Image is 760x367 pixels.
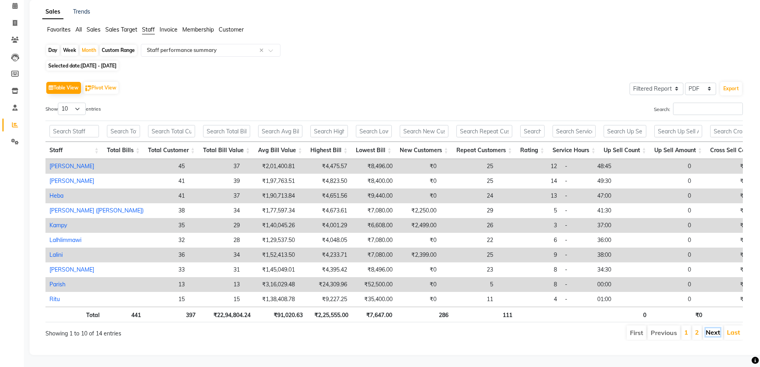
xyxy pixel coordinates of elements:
[49,125,99,137] input: Search Staff
[673,103,743,115] input: Search:
[440,174,497,188] td: 25
[255,307,307,322] th: ₹91,020.63
[49,177,94,184] a: [PERSON_NAME]
[258,125,302,137] input: Search Avg Bill Value
[351,159,397,174] td: ₹8,496.00
[440,188,497,203] td: 24
[440,218,497,233] td: 26
[244,277,299,292] td: ₹3,16,029.48
[593,174,644,188] td: 49:30
[49,266,94,273] a: [PERSON_NAME]
[452,142,516,159] th: Repeat Customers: activate to sort column ascending
[397,292,440,307] td: ₹0
[516,142,549,159] th: Rating: activate to sort column ascending
[397,188,440,203] td: ₹0
[695,277,751,292] td: ₹0
[45,325,329,338] div: Showing 1 to 10 of 14 entries
[107,125,140,137] input: Search Total Bills
[299,277,351,292] td: ₹24,309.96
[706,328,720,336] a: Next
[561,277,593,292] td: -
[49,236,81,244] a: Lalhlimmawi
[148,262,189,277] td: 33
[600,142,650,159] th: Up Sell Count: activate to sort column ascending
[244,233,299,248] td: ₹1,29,537.50
[199,307,255,322] th: ₹22,94,804.24
[727,328,740,336] a: Last
[203,125,250,137] input: Search Total Bill Value
[49,163,94,170] a: [PERSON_NAME]
[497,188,561,203] td: 13
[244,262,299,277] td: ₹1,45,049.01
[244,292,299,307] td: ₹1,38,408.78
[254,142,306,159] th: Avg Bill Value: activate to sort column ascending
[49,281,65,288] a: Parish
[310,125,348,137] input: Search Highest Bill
[73,8,90,15] a: Trends
[80,45,98,56] div: Month
[219,26,244,33] span: Customer
[695,248,751,262] td: ₹0
[644,292,695,307] td: 0
[85,85,91,91] img: pivot.png
[397,218,440,233] td: ₹2,499.00
[105,26,137,33] span: Sales Target
[695,262,751,277] td: ₹0
[440,248,497,262] td: 25
[561,233,593,248] td: -
[440,233,497,248] td: 22
[148,188,189,203] td: 41
[351,174,397,188] td: ₹8,400.00
[497,248,561,262] td: 9
[351,292,397,307] td: ₹35,400.00
[397,174,440,188] td: ₹0
[497,203,561,218] td: 5
[306,142,352,159] th: Highest Bill: activate to sort column ascending
[695,292,751,307] td: ₹0
[148,292,189,307] td: 15
[307,307,352,322] th: ₹2,25,555.00
[549,142,600,159] th: Service Hours: activate to sort column ascending
[497,218,561,233] td: 3
[83,82,118,94] button: Pivot View
[351,262,397,277] td: ₹8,496.00
[104,307,145,322] th: 441
[695,188,751,203] td: ₹0
[440,292,497,307] td: 11
[189,262,244,277] td: 31
[351,233,397,248] td: ₹7,080.00
[189,188,244,203] td: 37
[650,307,706,322] th: ₹0
[397,277,440,292] td: ₹0
[604,125,646,137] input: Search Up Sell Count
[299,203,351,218] td: ₹4,673.61
[299,248,351,262] td: ₹4,233.71
[61,45,78,56] div: Week
[189,203,244,218] td: 34
[497,277,561,292] td: 8
[189,248,244,262] td: 34
[148,248,189,262] td: 36
[244,248,299,262] td: ₹1,52,413.50
[561,248,593,262] td: -
[244,159,299,174] td: ₹2,01,400.81
[49,296,60,303] a: Ritu
[561,203,593,218] td: -
[45,103,101,115] label: Show entries
[497,174,561,188] td: 14
[695,233,751,248] td: ₹0
[440,203,497,218] td: 29
[189,218,244,233] td: 29
[561,188,593,203] td: -
[553,125,596,137] input: Search Service Hours
[561,262,593,277] td: -
[148,174,189,188] td: 41
[644,233,695,248] td: 0
[561,218,593,233] td: -
[244,218,299,233] td: ₹1,40,045.26
[49,192,63,199] a: Heba
[396,307,453,322] th: 286
[397,159,440,174] td: ₹0
[695,203,751,218] td: ₹0
[189,292,244,307] td: 15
